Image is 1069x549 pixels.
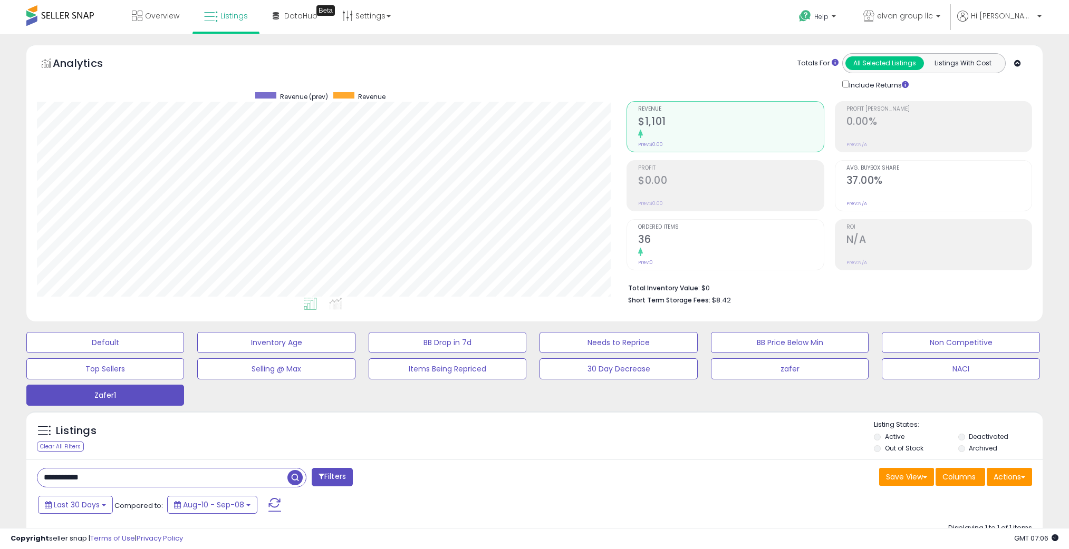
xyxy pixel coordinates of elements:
button: zafer [711,358,869,379]
span: Last 30 Days [54,499,100,510]
span: Revenue (prev) [280,92,328,101]
button: Aug-10 - Sep-08 [167,496,257,514]
span: Ordered Items [638,224,823,230]
span: Help [814,12,829,21]
span: $8.42 [712,295,731,305]
button: Zafer1 [26,385,184,406]
button: BB Price Below Min [711,332,869,353]
a: Privacy Policy [137,533,183,543]
a: Help [791,2,846,34]
h2: $0.00 [638,174,823,189]
button: Listings With Cost [923,56,1002,70]
div: Include Returns [834,79,921,91]
span: Overview [145,11,179,21]
span: Profit [PERSON_NAME] [846,106,1032,112]
button: BB Drop in 7d [369,332,526,353]
span: DataHub [284,11,317,21]
button: 30 Day Decrease [540,358,697,379]
small: Prev: $0.00 [638,141,663,148]
li: $0 [628,281,1024,293]
div: Totals For [797,58,839,68]
h2: 0.00% [846,115,1032,130]
button: Actions [987,468,1032,486]
span: ROI [846,224,1032,230]
button: NACI [882,358,1039,379]
span: Profit [638,165,823,171]
label: Archived [969,444,997,453]
button: All Selected Listings [845,56,924,70]
button: Needs to Reprice [540,332,697,353]
small: Prev: $0.00 [638,200,663,207]
label: Deactivated [969,432,1008,441]
p: Listing States: [874,420,1043,430]
button: Inventory Age [197,332,355,353]
button: Last 30 Days [38,496,113,514]
i: Get Help [798,9,812,23]
button: Selling @ Max [197,358,355,379]
div: Tooltip anchor [316,5,335,16]
span: Hi [PERSON_NAME] [971,11,1034,21]
button: Non Competitive [882,332,1039,353]
h2: N/A [846,233,1032,248]
strong: Copyright [11,533,49,543]
h2: 36 [638,233,823,248]
div: Clear All Filters [37,442,84,452]
small: Prev: 0 [638,259,653,266]
button: Save View [879,468,934,486]
small: Prev: N/A [846,259,867,266]
label: Active [885,432,904,441]
span: 2025-10-10 07:06 GMT [1014,533,1058,543]
span: Revenue [638,106,823,112]
span: Listings [220,11,248,21]
div: Displaying 1 to 1 of 1 items [948,523,1032,533]
h2: 37.00% [846,174,1032,189]
b: Short Term Storage Fees: [628,296,710,305]
button: Items Being Repriced [369,358,526,379]
b: Total Inventory Value: [628,283,700,292]
span: Avg. Buybox Share [846,165,1032,171]
button: Default [26,332,184,353]
span: Revenue [358,92,386,101]
button: Top Sellers [26,358,184,379]
button: Columns [936,468,985,486]
h5: Analytics [53,56,123,73]
div: seller snap | | [11,534,183,544]
span: Columns [942,472,976,482]
button: Filters [312,468,353,486]
h5: Listings [56,424,97,438]
span: elvan group llc [877,11,933,21]
small: Prev: N/A [846,141,867,148]
span: Aug-10 - Sep-08 [183,499,244,510]
a: Terms of Use [90,533,135,543]
span: Compared to: [114,501,163,511]
h2: $1,101 [638,115,823,130]
label: Out of Stock [885,444,923,453]
small: Prev: N/A [846,200,867,207]
a: Hi [PERSON_NAME] [957,11,1042,34]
